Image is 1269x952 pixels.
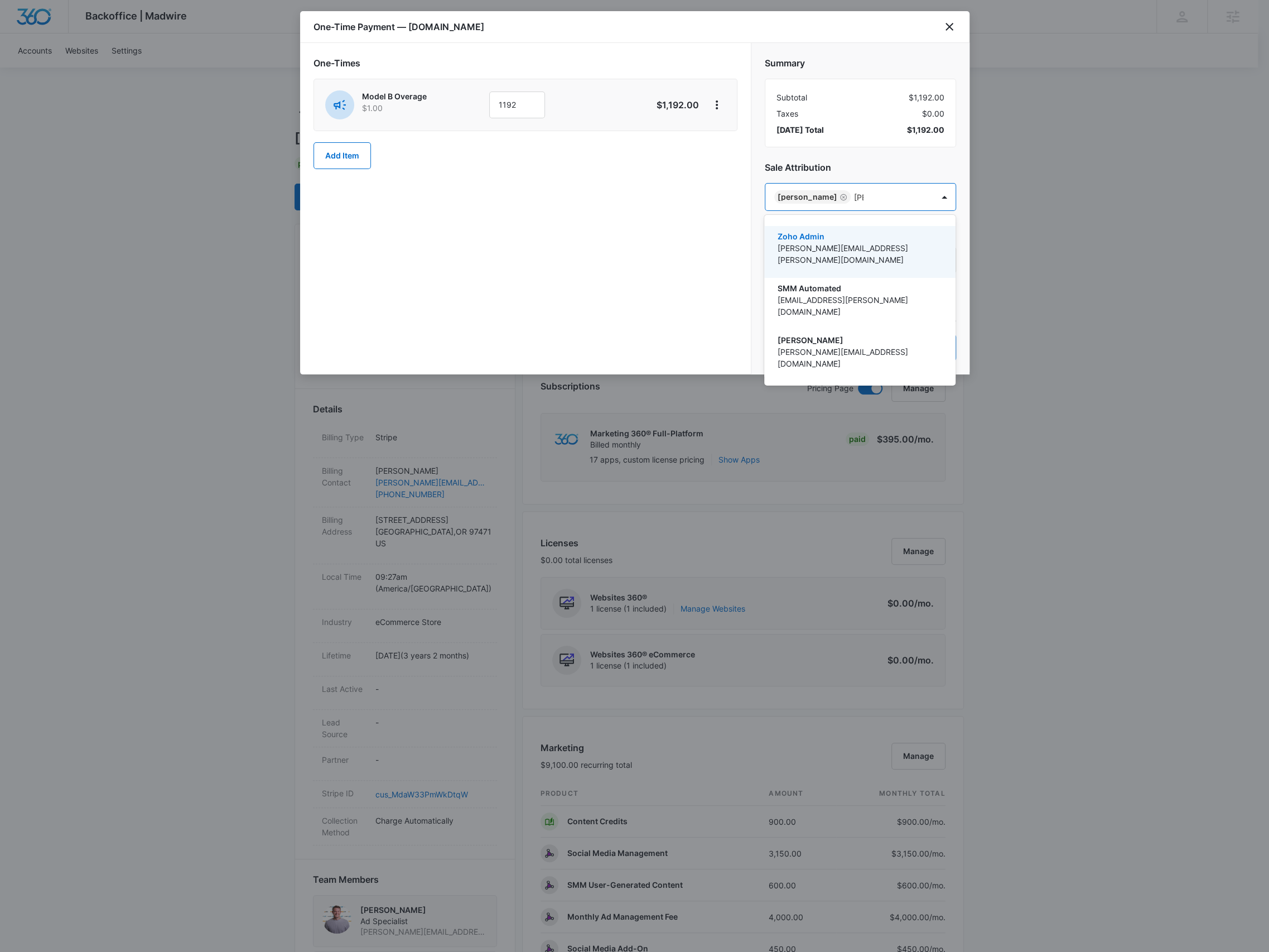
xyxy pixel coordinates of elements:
p: Zoho Admin [778,230,940,242]
p: [PERSON_NAME] [778,334,940,346]
p: [EMAIL_ADDRESS][PERSON_NAME][DOMAIN_NAME] [778,294,940,318]
p: [PERSON_NAME][EMAIL_ADDRESS][DOMAIN_NAME] [778,346,940,369]
p: SMM Automated [778,282,940,294]
p: [PERSON_NAME][EMAIL_ADDRESS][PERSON_NAME][DOMAIN_NAME] [778,242,940,266]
